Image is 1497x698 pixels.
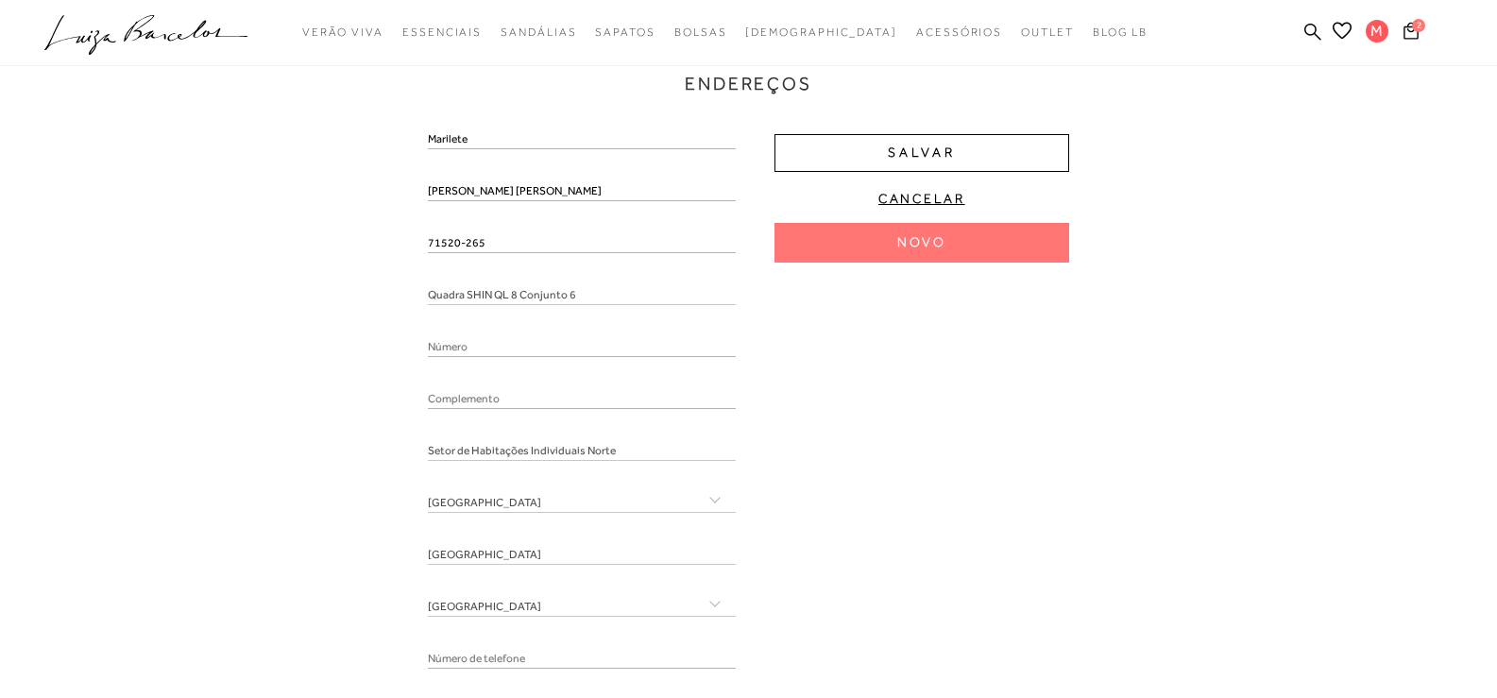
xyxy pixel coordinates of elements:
[1357,19,1398,48] button: M
[1366,20,1388,43] span: M
[595,15,655,50] a: categoryNavScreenReaderText
[428,442,736,461] input: Bairro
[595,26,655,39] span: Sapatos
[888,144,956,162] span: Salvar
[501,26,576,39] span: Sandálias
[1093,26,1148,39] span: BLOG LB
[501,15,576,50] a: categoryNavScreenReaderText
[878,190,965,208] span: Cancelar
[428,546,736,565] input: Cidade
[1398,21,1424,46] button: 2
[916,26,1002,39] span: Acessórios
[774,134,1069,172] button: Salvar
[428,650,736,669] input: Número de telefone
[428,286,736,305] input: Endereço
[745,15,897,50] a: noSubCategoriesText
[674,15,727,50] a: categoryNavScreenReaderText
[28,71,1469,98] h3: Endereços
[1093,15,1148,50] a: BLOG LB
[1412,19,1425,32] span: 2
[302,26,383,39] span: Verão Viva
[774,189,1069,209] button: Cancelar
[428,234,736,253] input: CEP/Código postal
[674,26,727,39] span: Bolsas
[428,390,736,409] input: Complemento
[1021,15,1074,50] a: categoryNavScreenReaderText
[745,26,897,39] span: [DEMOGRAPHIC_DATA]
[302,15,383,50] a: categoryNavScreenReaderText
[1021,26,1074,39] span: Outlet
[428,338,736,357] input: Número
[402,15,482,50] a: categoryNavScreenReaderText
[428,182,736,201] input: Sobrenome
[916,15,1002,50] a: categoryNavScreenReaderText
[897,233,946,251] span: Novo
[774,223,1069,263] button: Novo
[402,26,482,39] span: Essenciais
[428,130,736,149] input: Nome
